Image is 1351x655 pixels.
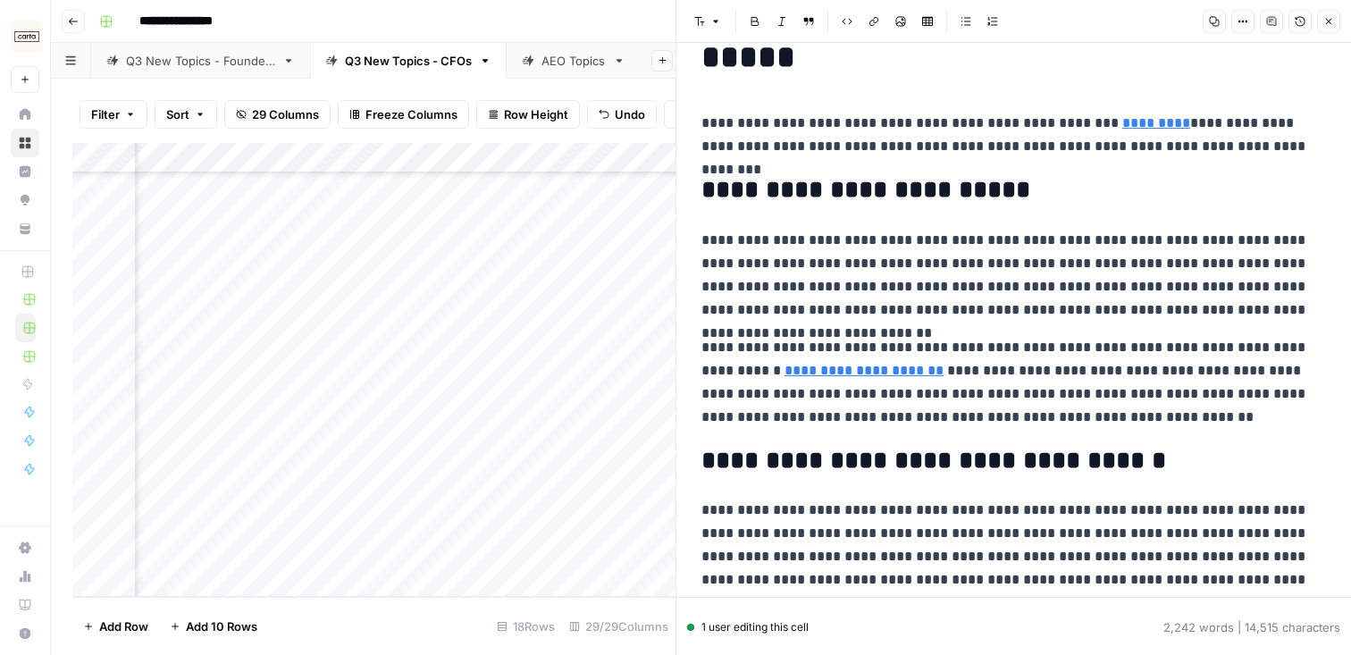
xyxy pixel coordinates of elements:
span: Sort [166,105,189,123]
button: Add Row [72,612,159,641]
a: Opportunities [11,186,39,214]
button: Add 10 Rows [159,612,268,641]
span: 29 Columns [252,105,319,123]
a: Home [11,100,39,129]
a: Q3 New Topics - Founders [91,43,310,79]
button: 29 Columns [224,100,331,129]
div: Q3 New Topics - CFOs [345,52,472,70]
button: Freeze Columns [338,100,469,129]
a: Learning Hub [11,591,39,619]
button: Filter [80,100,147,129]
span: Row Height [504,105,568,123]
div: 29/29 Columns [562,612,675,641]
img: Carta Logo [11,21,43,53]
div: AEO Topics [541,52,606,70]
a: Insights [11,157,39,186]
a: Your Data [11,214,39,243]
span: Undo [615,105,645,123]
button: Sort [155,100,217,129]
a: AEO Topics [507,43,641,79]
div: 1 user editing this cell [687,619,809,635]
div: Q3 New Topics - Founders [126,52,275,70]
span: Add 10 Rows [186,617,257,635]
span: Filter [91,105,120,123]
button: Row Height [476,100,580,129]
div: 2,242 words | 14,515 characters [1163,618,1340,636]
a: Usage [11,562,39,591]
button: Undo [587,100,657,129]
span: Add Row [99,617,148,635]
span: Freeze Columns [365,105,457,123]
a: Settings [11,533,39,562]
button: Workspace: Carta [11,14,39,59]
div: 18 Rows [490,612,562,641]
a: Browse [11,129,39,157]
a: Q3 New Topics - CFOs [310,43,507,79]
button: Help + Support [11,619,39,648]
